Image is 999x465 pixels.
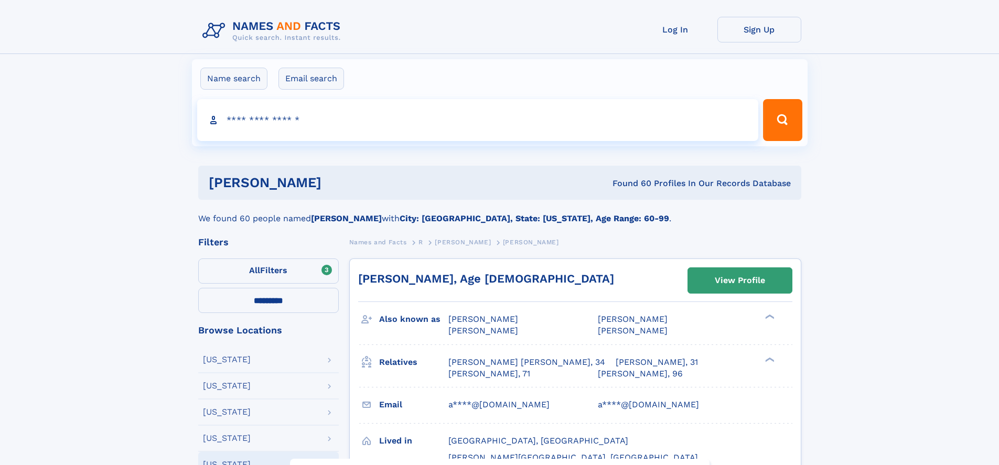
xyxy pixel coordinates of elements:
span: [PERSON_NAME] [448,326,518,336]
label: Name search [200,68,267,90]
b: City: [GEOGRAPHIC_DATA], State: [US_STATE], Age Range: 60-99 [400,213,669,223]
div: We found 60 people named with . [198,200,801,225]
div: [US_STATE] [203,408,251,416]
a: [PERSON_NAME], 71 [448,368,530,380]
span: [PERSON_NAME] [503,239,559,246]
a: [PERSON_NAME], Age [DEMOGRAPHIC_DATA] [358,272,614,285]
span: R [418,239,423,246]
div: [US_STATE] [203,434,251,442]
label: Email search [278,68,344,90]
span: [GEOGRAPHIC_DATA], [GEOGRAPHIC_DATA] [448,436,628,446]
h3: Relatives [379,353,448,371]
a: Sign Up [717,17,801,42]
a: [PERSON_NAME] [PERSON_NAME], 34 [448,356,605,368]
input: search input [197,99,759,141]
a: [PERSON_NAME], 96 [598,368,683,380]
div: ❯ [762,356,775,363]
a: Names and Facts [349,235,407,248]
div: Browse Locations [198,326,339,335]
a: View Profile [688,268,792,293]
div: [US_STATE] [203,355,251,364]
a: Log In [633,17,717,42]
img: Logo Names and Facts [198,17,349,45]
span: All [249,265,260,275]
span: [PERSON_NAME] [598,314,668,324]
span: [PERSON_NAME] [435,239,491,246]
h3: Email [379,396,448,414]
button: Search Button [763,99,802,141]
a: [PERSON_NAME], 31 [616,356,698,368]
label: Filters [198,258,339,284]
span: [PERSON_NAME][GEOGRAPHIC_DATA], [GEOGRAPHIC_DATA] [448,452,698,462]
b: [PERSON_NAME] [311,213,382,223]
h3: Lived in [379,432,448,450]
div: ❯ [762,313,775,320]
span: [PERSON_NAME] [448,314,518,324]
a: R [418,235,423,248]
div: View Profile [715,268,765,293]
a: [PERSON_NAME] [435,235,491,248]
div: [US_STATE] [203,382,251,390]
h1: [PERSON_NAME] [209,176,467,189]
span: [PERSON_NAME] [598,326,668,336]
h3: Also known as [379,310,448,328]
div: Filters [198,237,339,247]
div: Found 60 Profiles In Our Records Database [467,178,791,189]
